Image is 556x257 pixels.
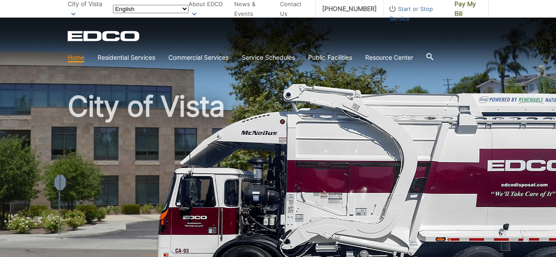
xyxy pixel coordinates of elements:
a: EDCD logo. Return to the homepage. [68,31,141,41]
select: Select a language [113,5,189,13]
a: Resource Center [365,53,413,62]
a: Home [68,53,84,62]
a: Public Facilities [308,53,352,62]
a: Commercial Services [168,53,229,62]
a: Residential Services [98,53,155,62]
a: Service Schedules [242,53,295,62]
